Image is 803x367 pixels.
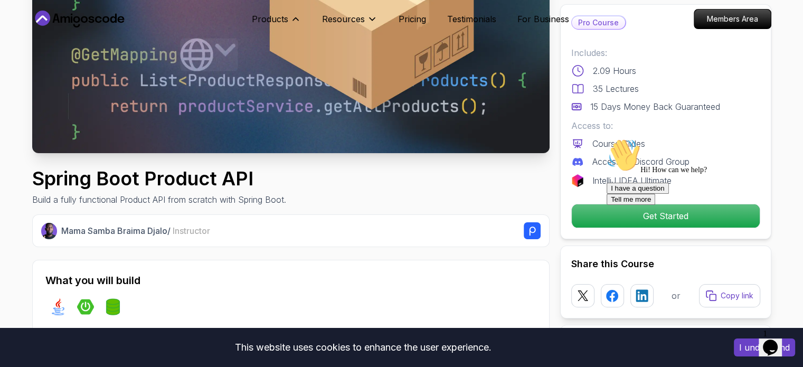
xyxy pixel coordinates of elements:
p: Products [252,13,288,25]
span: Hi! How can we help? [4,32,105,40]
button: Products [252,13,301,34]
a: Pricing [399,13,426,25]
button: Tell me more [4,60,53,71]
img: :wave: [4,4,38,38]
button: Resources [322,13,377,34]
h2: Share this Course [571,257,760,271]
h2: What you will build [45,273,536,288]
iframe: chat widget [602,134,792,319]
img: spring-boot logo [77,298,94,315]
a: Members Area [694,9,771,29]
button: I have a question [4,49,67,60]
a: For Business [517,13,569,25]
p: Members Area [694,10,771,29]
button: Accept cookies [734,338,795,356]
a: Testimonials [447,13,496,25]
iframe: chat widget [759,325,792,356]
img: spring-data-jpa logo [105,298,121,315]
div: 👋Hi! How can we help?I have a questionTell me more [4,4,194,71]
p: Resources [322,13,365,25]
div: This website uses cookies to enhance the user experience. [8,336,718,359]
img: java logo [50,298,67,315]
